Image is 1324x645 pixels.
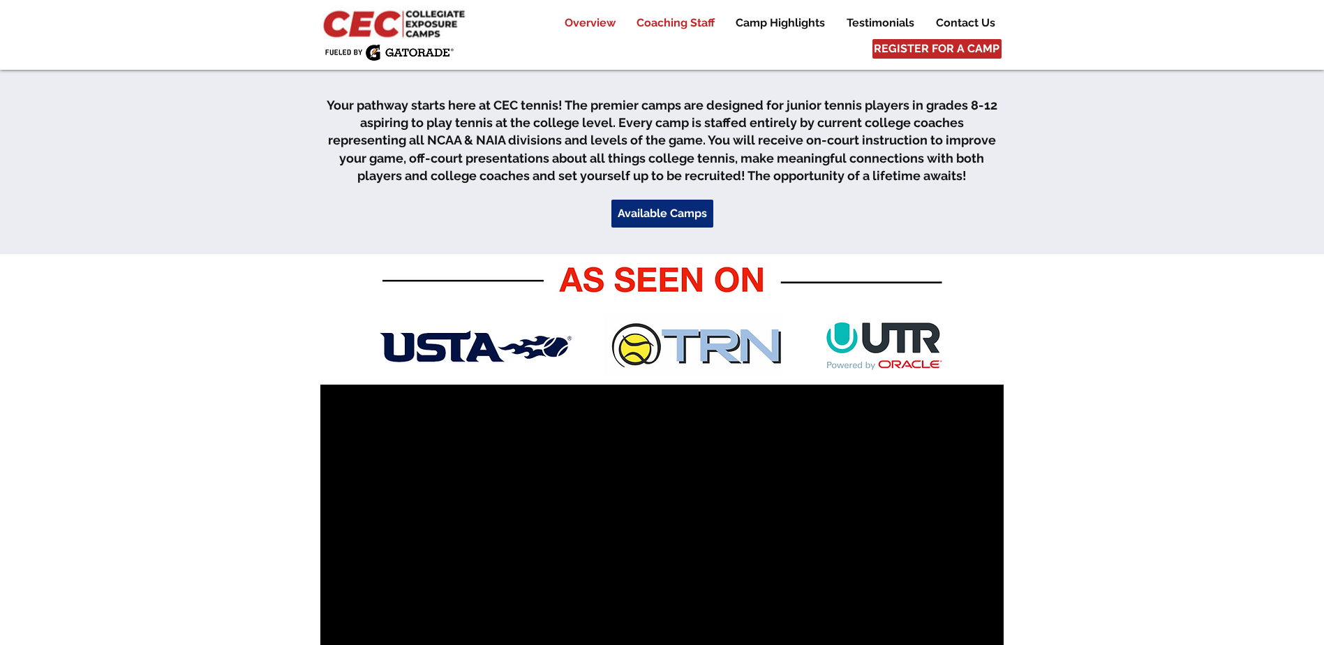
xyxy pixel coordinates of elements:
span: REGISTER FOR A CAMP [874,41,999,57]
p: Testimonials [840,15,921,31]
p: Camp Highlights [729,15,832,31]
p: Overview [558,15,623,31]
a: Coaching Staff [626,15,724,31]
p: Coaching Staff [630,15,722,31]
a: Contact Us [925,15,1005,31]
a: Testimonials [836,15,925,31]
nav: Site [544,15,1005,31]
span: Available Camps [618,206,707,221]
a: Available Camps [611,200,713,228]
a: Camp Highlights [725,15,835,31]
a: Overview [554,15,625,31]
span: Your pathway starts here at CEC tennis! The premier camps are designed for junior tennis players ... [327,98,997,183]
img: Fueled by Gatorade.png [325,44,454,61]
a: REGISTER FOR A CAMP [872,39,1002,59]
p: Contact Us [929,15,1002,31]
img: CEC Logo Primary_edited.jpg [320,7,471,39]
img: As Seen On CEC .png [378,260,946,376]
